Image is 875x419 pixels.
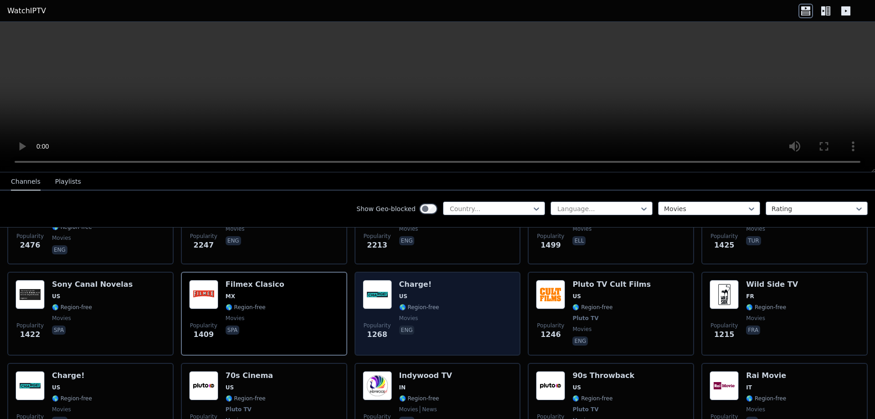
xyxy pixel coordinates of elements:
[189,280,218,309] img: Filmex Clasico
[11,173,41,191] button: Channels
[572,236,586,245] p: ell
[536,371,565,400] img: 90s Throwback
[746,315,765,322] span: movies
[226,395,266,402] span: 🌎 Region-free
[190,322,217,329] span: Popularity
[572,304,612,311] span: 🌎 Region-free
[714,240,735,251] span: 1425
[399,326,415,335] p: eng
[746,326,760,335] p: fra
[746,280,798,289] h6: Wild Side TV
[572,315,598,322] span: Pluto TV
[536,280,565,309] img: Pluto TV Cult Films
[572,336,588,346] p: eng
[572,280,651,289] h6: Pluto TV Cult Films
[226,326,239,335] p: spa
[226,293,235,300] span: MX
[15,280,45,309] img: Sony Canal Novelas
[364,233,391,240] span: Popularity
[226,225,245,233] span: movies
[746,406,765,413] span: movies
[399,371,452,380] h6: Indywood TV
[190,233,217,240] span: Popularity
[537,233,564,240] span: Popularity
[52,304,92,311] span: 🌎 Region-free
[20,329,41,340] span: 1422
[399,384,406,391] span: IN
[572,406,598,413] span: Pluto TV
[52,315,71,322] span: movies
[572,225,592,233] span: movies
[572,371,634,380] h6: 90s Throwback
[746,304,786,311] span: 🌎 Region-free
[746,371,786,380] h6: Rai Movie
[52,326,66,335] p: spa
[356,204,416,213] label: Show Geo-blocked
[55,173,81,191] button: Playlists
[52,371,92,380] h6: Charge!
[399,280,439,289] h6: Charge!
[537,322,564,329] span: Popularity
[52,395,92,402] span: 🌎 Region-free
[226,384,234,391] span: US
[399,406,418,413] span: movies
[746,293,754,300] span: FR
[540,329,561,340] span: 1246
[52,406,71,413] span: movies
[367,329,387,340] span: 1268
[572,395,612,402] span: 🌎 Region-free
[399,395,439,402] span: 🌎 Region-free
[226,304,266,311] span: 🌎 Region-free
[367,240,387,251] span: 2213
[399,315,418,322] span: movies
[194,329,214,340] span: 1409
[226,315,245,322] span: movies
[52,384,60,391] span: US
[710,322,738,329] span: Popularity
[363,280,392,309] img: Charge!
[52,280,133,289] h6: Sony Canal Novelas
[540,240,561,251] span: 1499
[20,240,41,251] span: 2476
[226,280,284,289] h6: Filmex Clasico
[420,406,437,413] span: news
[714,329,735,340] span: 1215
[572,384,581,391] span: US
[399,293,407,300] span: US
[746,236,761,245] p: tur
[710,233,738,240] span: Popularity
[399,225,418,233] span: movies
[16,322,44,329] span: Popularity
[399,236,415,245] p: eng
[15,371,45,400] img: Charge!
[52,245,67,254] p: eng
[746,395,786,402] span: 🌎 Region-free
[746,225,765,233] span: movies
[52,234,71,242] span: movies
[710,371,739,400] img: Rai Movie
[226,406,252,413] span: Pluto TV
[364,322,391,329] span: Popularity
[194,240,214,251] span: 2247
[399,304,439,311] span: 🌎 Region-free
[710,280,739,309] img: Wild Side TV
[16,233,44,240] span: Popularity
[189,371,218,400] img: 70s Cinema
[7,5,46,16] a: WatchIPTV
[226,371,273,380] h6: 70s Cinema
[572,293,581,300] span: US
[52,293,60,300] span: US
[226,236,241,245] p: eng
[746,384,752,391] span: IT
[572,326,592,333] span: movies
[363,371,392,400] img: Indywood TV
